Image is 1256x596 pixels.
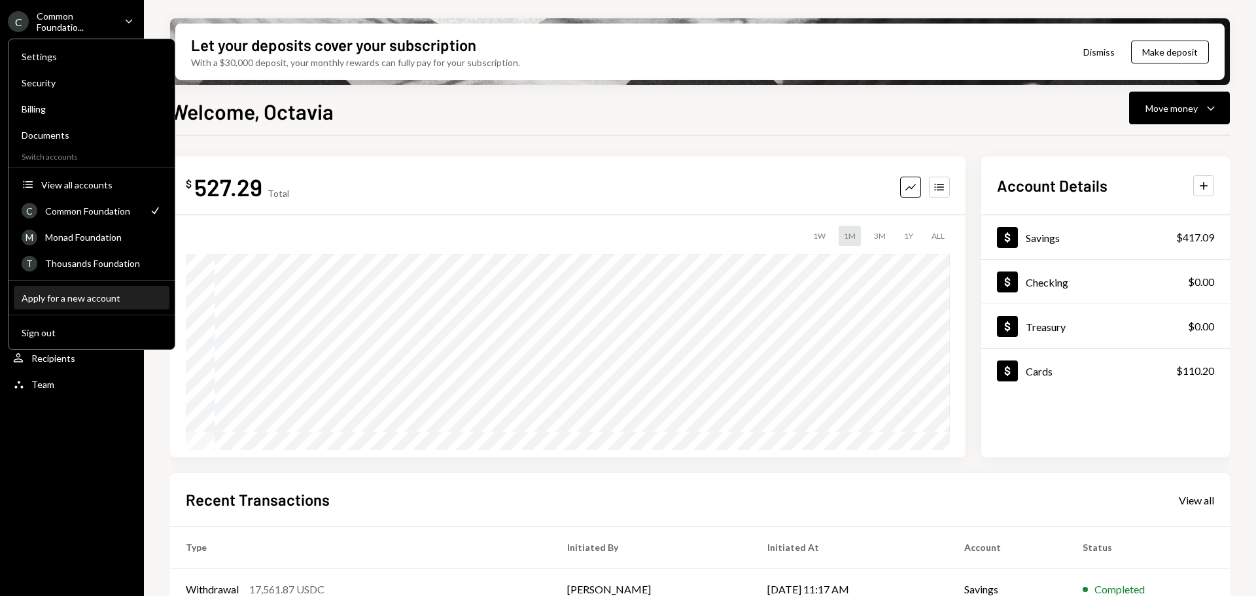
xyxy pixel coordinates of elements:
[31,379,54,390] div: Team
[14,97,169,120] a: Billing
[170,527,551,569] th: Type
[194,172,262,202] div: 527.29
[1188,274,1214,290] div: $0.00
[997,175,1108,196] h2: Account Details
[1026,365,1053,377] div: Cards
[22,292,162,304] div: Apply for a new account
[1026,232,1060,244] div: Savings
[551,527,752,569] th: Initiated By
[41,179,162,190] div: View all accounts
[752,527,949,569] th: Initiated At
[981,304,1230,348] a: Treasury$0.00
[31,353,75,364] div: Recipients
[45,232,162,243] div: Monad Foundation
[268,188,289,199] div: Total
[22,203,37,219] div: C
[14,173,169,197] button: View all accounts
[981,349,1230,393] a: Cards$110.20
[186,177,192,190] div: $
[22,327,162,338] div: Sign out
[14,251,169,275] a: TThousands Foundation
[926,226,950,246] div: ALL
[981,260,1230,304] a: Checking$0.00
[9,149,175,162] div: Switch accounts
[869,226,891,246] div: 3M
[1067,527,1230,569] th: Status
[14,123,169,147] a: Documents
[14,71,169,94] a: Security
[981,215,1230,259] a: Savings$417.09
[8,346,136,370] a: Recipients
[14,44,169,68] a: Settings
[45,258,162,269] div: Thousands Foundation
[839,226,861,246] div: 1M
[14,321,169,345] button: Sign out
[22,103,162,114] div: Billing
[808,226,831,246] div: 1W
[14,225,169,249] a: MMonad Foundation
[899,226,918,246] div: 1Y
[1179,493,1214,507] a: View all
[1026,321,1066,333] div: Treasury
[1145,101,1198,115] div: Move money
[37,10,114,33] div: Common Foundatio...
[22,256,37,272] div: T
[191,34,476,56] div: Let your deposits cover your subscription
[14,287,169,310] button: Apply for a new account
[22,130,162,141] div: Documents
[1129,92,1230,124] button: Move money
[1188,319,1214,334] div: $0.00
[1067,37,1131,67] button: Dismiss
[949,527,1067,569] th: Account
[45,205,141,217] div: Common Foundation
[1026,276,1068,289] div: Checking
[22,51,162,62] div: Settings
[1131,41,1209,63] button: Make deposit
[22,77,162,88] div: Security
[1176,230,1214,245] div: $417.09
[22,230,37,245] div: M
[186,489,330,510] h2: Recent Transactions
[1179,494,1214,507] div: View all
[8,372,136,396] a: Team
[1176,363,1214,379] div: $110.20
[191,56,520,69] div: With a $30,000 deposit, your monthly rewards can fully pay for your subscription.
[170,98,334,124] h1: Welcome, Octavia
[8,11,29,32] div: C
